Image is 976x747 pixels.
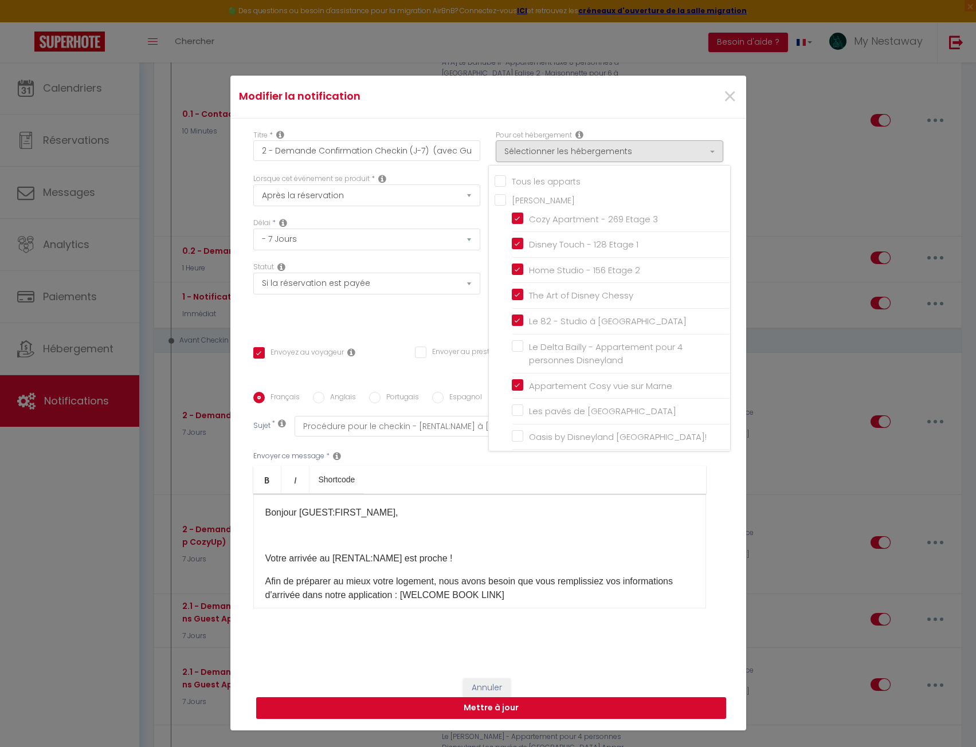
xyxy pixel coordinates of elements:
i: Title [276,130,284,139]
label: Pour cet hébergement [496,130,572,141]
span: [PERSON_NAME] [512,195,575,206]
i: Action Time [279,218,287,227]
h4: Modifier la notification [239,88,566,104]
label: Anglais [324,392,356,404]
span: Home Studio - 156 Etage 2 [529,264,640,276]
button: Sélectionner les hébergements [496,140,723,162]
i: Booking status [277,262,285,272]
i: Message [333,451,341,461]
span: Oasis by Disneyland [GEOGRAPHIC_DATA]! [529,431,707,443]
label: Français [265,392,300,404]
button: Ouvrir le widget de chat LiveChat [9,5,44,39]
i: Event Occur [378,174,386,183]
label: Envoyer ce message [253,451,324,462]
i: Subject [278,419,286,428]
label: Espagnol [444,392,482,404]
p: Bonjour [GUEST:FIRST_NAME], [265,506,694,520]
p: Afin de préparer au mieux votre logement, nous avons besoin que vous remplissiez vos informations... [265,575,694,602]
span: Cozy Apartment - 269 Etage 3 [529,213,658,225]
button: Annuler [463,678,511,698]
span: Appartement Cosy vue sur Marne [529,380,672,392]
button: Close [723,85,737,109]
p: Votre arrivée au [RENTAL:NAME]​ est proche ! [265,552,694,565]
i: This Rental [575,130,583,139]
label: Statut [253,262,274,273]
label: Envoyez au voyageur [265,347,344,360]
label: Portugais [381,392,419,404]
label: Lorsque cet événement se produit [253,174,370,184]
a: Italic [281,466,309,493]
span: × [723,80,737,114]
label: Sujet [253,420,271,433]
button: Mettre à jour [256,697,726,719]
a: Shortcode [309,466,364,493]
label: Délai [253,218,271,229]
span: Le Delta Bailly - Appartement pour 4 personnes Disneyland [529,341,683,367]
label: Titre [253,130,268,141]
a: Bold [253,466,281,493]
i: Envoyer au voyageur [347,348,355,357]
